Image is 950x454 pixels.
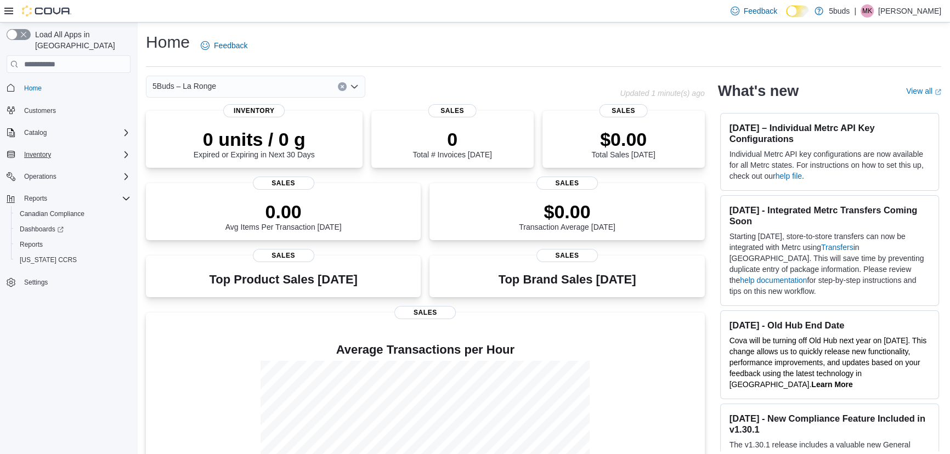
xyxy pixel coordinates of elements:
[20,148,55,161] button: Inventory
[394,306,456,319] span: Sales
[519,201,615,223] p: $0.00
[718,82,799,100] h2: What's new
[20,276,52,289] a: Settings
[412,128,491,159] div: Total # Invoices [DATE]
[225,201,342,231] div: Avg Items Per Transaction [DATE]
[350,82,359,91] button: Open list of options
[854,4,856,18] p: |
[194,128,315,150] p: 0 units / 0 g
[20,225,64,234] span: Dashboards
[2,274,135,290] button: Settings
[599,104,648,117] span: Sales
[519,201,615,231] div: Transaction Average [DATE]
[730,413,930,435] h3: [DATE] - New Compliance Feature Included in v1.30.1
[2,103,135,118] button: Customers
[22,5,71,16] img: Cova
[20,82,46,95] a: Home
[499,273,636,286] h3: Top Brand Sales [DATE]
[24,278,48,287] span: Settings
[20,104,60,117] a: Customers
[20,275,131,289] span: Settings
[15,253,131,266] span: Washington CCRS
[2,169,135,184] button: Operations
[730,149,930,181] p: Individual Metrc API key configurations are now available for all Metrc states. For instructions ...
[24,194,47,203] span: Reports
[15,207,131,220] span: Canadian Compliance
[2,147,135,162] button: Inventory
[786,17,787,18] span: Dark Mode
[20,209,84,218] span: Canadian Compliance
[744,5,777,16] span: Feedback
[20,256,77,264] span: [US_STATE] CCRS
[536,249,598,262] span: Sales
[338,82,347,91] button: Clear input
[730,122,930,144] h3: [DATE] – Individual Metrc API Key Configurations
[146,31,190,53] h1: Home
[11,206,135,222] button: Canadian Compliance
[11,237,135,252] button: Reports
[730,205,930,226] h3: [DATE] - Integrated Metrc Transfers Coming Soon
[24,84,42,93] span: Home
[591,128,655,150] p: $0.00
[20,170,61,183] button: Operations
[591,128,655,159] div: Total Sales [DATE]
[730,336,927,389] span: Cova will be turning off Old Hub next year on [DATE]. This change allows us to quickly release ne...
[2,125,135,140] button: Catalog
[730,231,930,297] p: Starting [DATE], store-to-store transfers can now be integrated with Metrc using in [GEOGRAPHIC_D...
[2,191,135,206] button: Reports
[155,343,696,356] h4: Average Transactions per Hour
[194,128,315,159] div: Expired or Expiring in Next 30 Days
[821,243,853,252] a: Transfers
[20,192,52,205] button: Reports
[620,89,704,98] p: Updated 1 minute(s) ago
[829,4,850,18] p: 5buds
[11,252,135,268] button: [US_STATE] CCRS
[196,35,252,56] a: Feedback
[20,240,43,249] span: Reports
[20,170,131,183] span: Operations
[20,81,131,94] span: Home
[906,87,941,95] a: View allExternal link
[15,238,131,251] span: Reports
[15,207,89,220] a: Canadian Compliance
[786,5,809,17] input: Dark Mode
[15,223,68,236] a: Dashboards
[214,40,247,51] span: Feedback
[730,320,930,331] h3: [DATE] - Old Hub End Date
[412,128,491,150] p: 0
[20,104,131,117] span: Customers
[7,75,131,319] nav: Complex example
[811,380,852,389] a: Learn More
[935,89,941,95] svg: External link
[209,273,357,286] h3: Top Product Sales [DATE]
[862,4,872,18] span: MK
[253,249,314,262] span: Sales
[20,148,131,161] span: Inventory
[776,172,802,180] a: help file
[861,4,874,18] div: Morgan Kinahan
[536,177,598,190] span: Sales
[20,126,131,139] span: Catalog
[11,222,135,237] a: Dashboards
[428,104,477,117] span: Sales
[20,126,51,139] button: Catalog
[2,80,135,95] button: Home
[31,29,131,51] span: Load All Apps in [GEOGRAPHIC_DATA]
[878,4,941,18] p: [PERSON_NAME]
[223,104,285,117] span: Inventory
[15,223,131,236] span: Dashboards
[15,253,81,266] a: [US_STATE] CCRS
[15,238,47,251] a: Reports
[24,172,56,181] span: Operations
[20,192,131,205] span: Reports
[24,106,56,115] span: Customers
[24,150,51,159] span: Inventory
[225,201,342,223] p: 0.00
[253,177,314,190] span: Sales
[740,276,807,285] a: help documentation
[152,80,216,93] span: 5Buds – La Ronge
[24,128,47,137] span: Catalog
